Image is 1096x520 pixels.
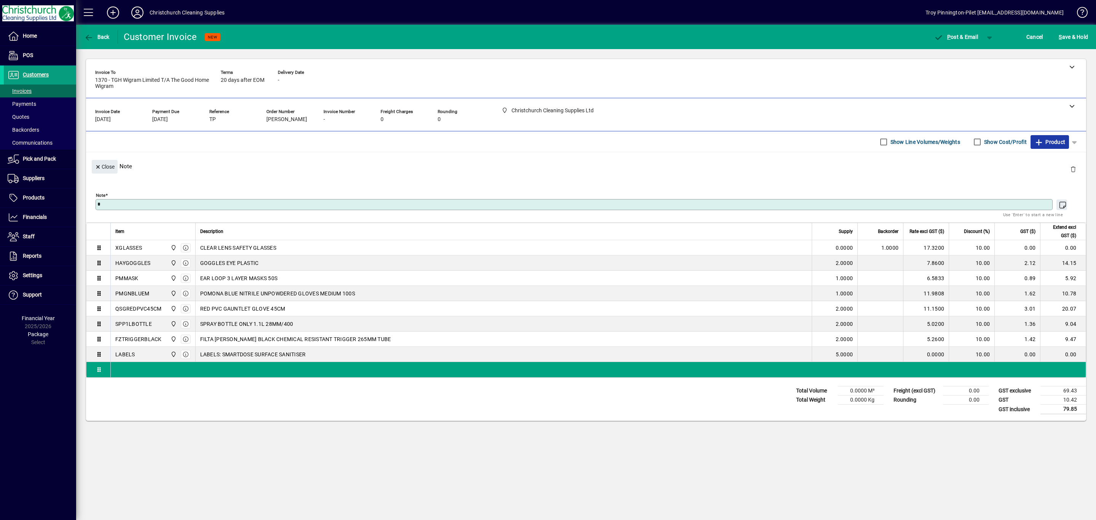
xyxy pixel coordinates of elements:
[23,156,56,162] span: Pick and Pack
[82,30,112,44] button: Back
[838,386,884,396] td: 0.0000 M³
[964,227,990,236] span: Discount (%)
[910,227,944,236] span: Rate excl GST ($)
[8,101,36,107] span: Payments
[200,244,276,252] span: CLEAR LENS SAFETY GLASSES
[95,161,115,173] span: Close
[836,290,853,297] span: 1.0000
[115,274,139,282] div: PMMASK
[908,290,944,297] div: 11.9808
[4,286,76,305] a: Support
[836,259,853,267] span: 2.0000
[23,253,41,259] span: Reports
[908,335,944,343] div: 5.2600
[22,315,55,321] span: Financial Year
[323,116,325,123] span: -
[4,247,76,266] a: Reports
[836,244,853,252] span: 0.0000
[930,30,982,44] button: Post & Email
[995,405,1040,414] td: GST inclusive
[995,396,1040,405] td: GST
[1031,135,1069,149] button: Product
[908,259,944,267] div: 7.8600
[90,163,119,170] app-page-header-button: Close
[8,88,32,94] span: Invoices
[836,305,853,313] span: 2.0000
[23,175,45,181] span: Suppliers
[169,305,177,313] span: Christchurch Cleaning Supplies Ltd
[23,52,33,58] span: POS
[169,274,177,282] span: Christchurch Cleaning Supplies Ltd
[200,305,285,313] span: RED PVC GAUNTLET GLOVE 45CM
[115,227,124,236] span: Item
[994,271,1040,286] td: 0.89
[8,114,29,120] span: Quotes
[949,347,994,362] td: 10.00
[1020,227,1035,236] span: GST ($)
[115,351,135,358] div: LABELS
[1040,286,1086,301] td: 10.78
[792,386,838,396] td: Total Volume
[1040,240,1086,255] td: 0.00
[1026,31,1043,43] span: Cancel
[200,274,278,282] span: EAR LOOP 3 LAYER MASKS 50S
[994,286,1040,301] td: 1.62
[836,320,853,328] span: 2.0000
[169,335,177,343] span: Christchurch Cleaning Supplies Ltd
[1059,34,1062,40] span: S
[115,305,161,313] div: QSGREDPVC45CM
[4,136,76,149] a: Communications
[943,386,989,396] td: 0.00
[1040,332,1086,347] td: 9.47
[836,351,853,358] span: 5.0000
[23,233,35,239] span: Staff
[208,35,217,40] span: NEW
[926,6,1064,19] div: Troy Pinnington-Pilet [EMAIL_ADDRESS][DOMAIN_NAME]
[890,396,943,405] td: Rounding
[92,160,118,174] button: Close
[1040,316,1086,332] td: 9.04
[908,305,944,313] div: 11.1500
[23,72,49,78] span: Customers
[836,274,853,282] span: 1.0000
[200,335,391,343] span: FILTA [PERSON_NAME] BLACK CHEMICAL RESISTANT TRIGGER 265MM TUBE
[4,208,76,227] a: Financials
[115,259,151,267] div: HAYGOGGLES
[4,85,76,97] a: Invoices
[8,127,39,133] span: Backorders
[115,320,152,328] div: SPP1LBOTTLE
[221,77,264,83] span: 20 days after EOM
[125,6,150,19] button: Profile
[124,31,197,43] div: Customer Invoice
[169,244,177,252] span: Christchurch Cleaning Supplies Ltd
[949,271,994,286] td: 10.00
[836,335,853,343] span: 2.0000
[95,77,209,89] span: 1370 - TGH Wigram Limited T/A The Good Home Wigram
[1057,30,1090,44] button: Save & Hold
[23,33,37,39] span: Home
[949,240,994,255] td: 10.00
[438,116,441,123] span: 0
[4,123,76,136] a: Backorders
[200,320,293,328] span: SPRAY BOTTLE ONLY 1.1L 28MM/400
[949,301,994,316] td: 10.00
[23,292,42,298] span: Support
[4,188,76,207] a: Products
[908,351,944,358] div: 0.0000
[152,116,168,123] span: [DATE]
[115,335,162,343] div: FZTRIGGERBLACK
[200,227,223,236] span: Description
[381,116,384,123] span: 0
[1040,386,1086,396] td: 69.43
[4,27,76,46] a: Home
[23,272,42,278] span: Settings
[1040,301,1086,316] td: 20.07
[949,332,994,347] td: 10.00
[1059,31,1088,43] span: ave & Hold
[908,320,944,328] div: 5.0200
[4,266,76,285] a: Settings
[169,289,177,298] span: Christchurch Cleaning Supplies Ltd
[169,259,177,267] span: Christchurch Cleaning Supplies Ltd
[4,150,76,169] a: Pick and Pack
[839,227,853,236] span: Supply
